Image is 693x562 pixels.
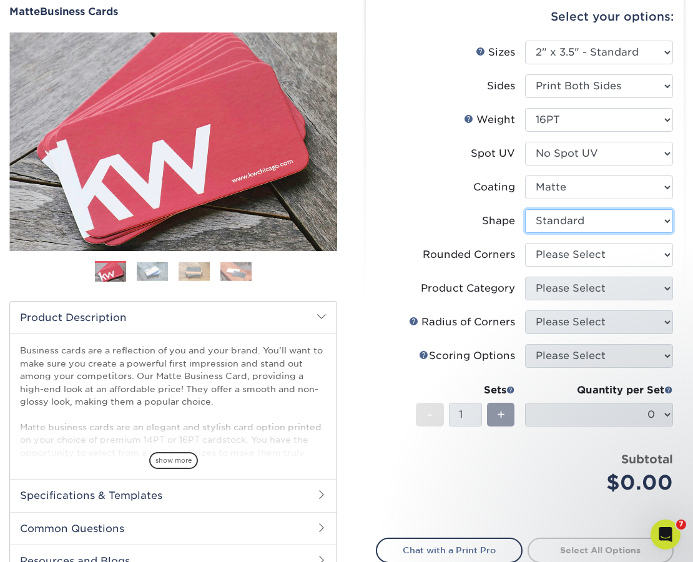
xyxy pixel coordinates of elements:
[20,344,327,522] p: Business cards are a reflection of you and your brand. You'll want to make sure you create a powe...
[497,405,505,424] span: +
[179,262,210,281] img: Business Cards 03
[9,6,337,17] h1: Business Cards
[409,315,515,330] div: Radius of Corners
[487,79,515,94] div: Sides
[427,405,433,424] span: -
[676,520,686,530] span: 7
[464,112,515,127] div: Weight
[525,383,674,398] div: Quantity per Set
[10,302,337,333] h2: Product Description
[9,6,40,17] span: Matte
[149,452,198,469] span: show more
[419,348,515,363] div: Scoring Options
[621,452,673,466] strong: Subtotal
[137,262,168,281] img: Business Cards 02
[220,262,252,281] img: Business Cards 04
[9,6,337,17] a: MatteBusiness Cards
[471,146,515,161] div: Spot UV
[651,520,681,550] iframe: Intercom live chat
[473,180,515,195] div: Coating
[10,479,337,511] h2: Specifications & Templates
[476,45,515,60] div: Sizes
[423,247,515,262] div: Rounded Corners
[482,214,515,229] div: Shape
[10,512,337,545] h2: Common Questions
[534,468,674,498] div: $0.00
[95,257,126,288] img: Business Cards 01
[416,383,514,398] div: Sets
[421,281,515,296] div: Product Category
